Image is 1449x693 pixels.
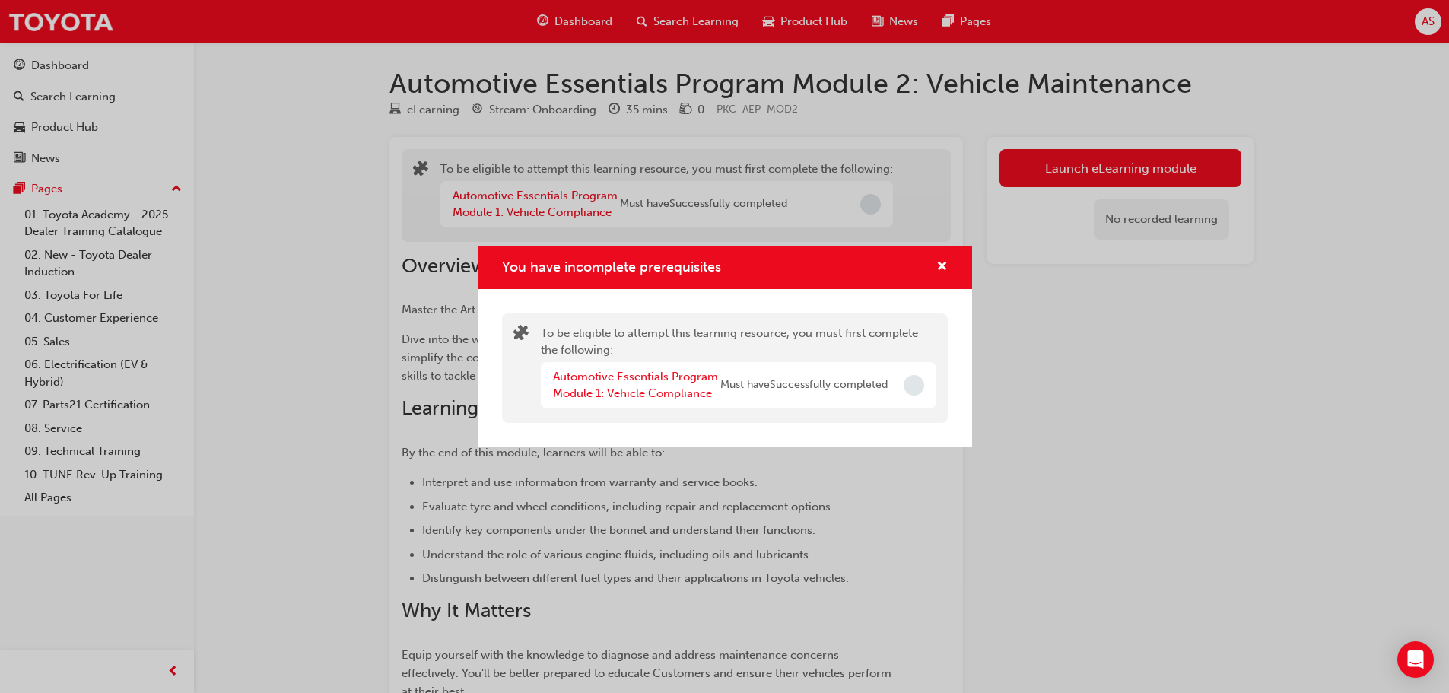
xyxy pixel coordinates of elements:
span: puzzle-icon [513,326,529,344]
span: cross-icon [936,261,948,275]
a: Automotive Essentials Program Module 1: Vehicle Compliance [553,370,718,401]
span: Incomplete [904,375,924,396]
span: Must have Successfully completed [720,377,888,394]
div: To be eligible to attempt this learning resource, you must first complete the following: [541,325,936,412]
div: You have incomplete prerequisites [478,246,972,447]
span: You have incomplete prerequisites [502,259,721,275]
div: Open Intercom Messenger [1397,641,1434,678]
button: cross-icon [936,258,948,277]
